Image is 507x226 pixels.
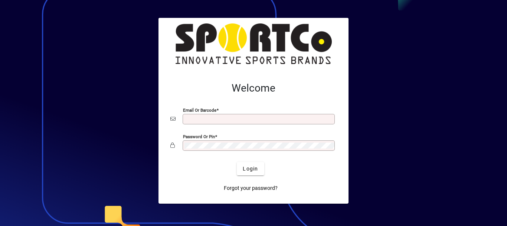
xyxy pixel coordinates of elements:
h2: Welcome [170,82,337,95]
span: Forgot your password? [224,184,278,192]
span: Login [243,165,258,173]
button: Login [237,162,264,175]
mat-label: Email or Barcode [183,108,216,113]
a: Forgot your password? [221,181,281,195]
mat-label: Password or Pin [183,134,215,139]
